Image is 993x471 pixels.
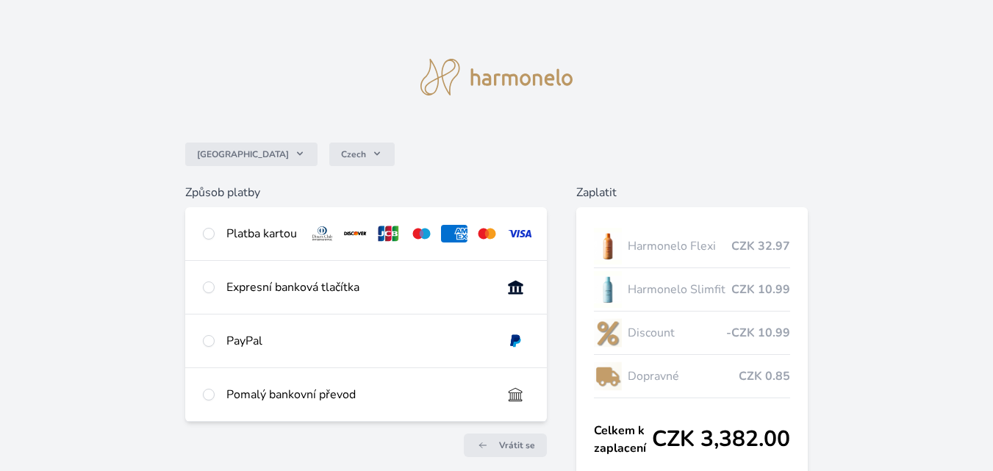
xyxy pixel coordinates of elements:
div: PayPal [226,332,490,350]
img: diners.svg [309,225,336,242]
button: [GEOGRAPHIC_DATA] [185,143,318,166]
img: CLEAN_FLEXI_se_stinem_x-hi_(1)-lo.jpg [594,228,622,265]
img: logo.svg [420,59,573,96]
img: maestro.svg [408,225,435,242]
span: Harmonelo Flexi [628,237,731,255]
span: Vrátit se [499,439,535,451]
h6: Způsob platby [185,184,547,201]
span: Czech [341,148,366,160]
img: jcb.svg [375,225,402,242]
span: CZK 10.99 [731,281,790,298]
div: Expresní banková tlačítka [226,278,490,296]
h6: Zaplatit [576,184,808,201]
span: CZK 0.85 [739,367,790,385]
span: CZK 3,382.00 [652,426,790,453]
img: onlineBanking_CZ.svg [502,278,529,296]
button: Czech [329,143,395,166]
span: Harmonelo Slimfit [628,281,731,298]
img: visa.svg [506,225,534,242]
span: [GEOGRAPHIC_DATA] [197,148,289,160]
div: Platba kartou [226,225,297,242]
a: Vrátit se [464,434,547,457]
span: Discount [628,324,726,342]
img: discount-lo.png [594,314,622,351]
img: amex.svg [441,225,468,242]
img: paypal.svg [502,332,529,350]
img: bankTransfer_IBAN.svg [502,386,529,403]
img: discover.svg [342,225,369,242]
img: mc.svg [473,225,501,242]
img: SLIMFIT_se_stinem_x-lo.jpg [594,271,622,308]
div: Pomalý bankovní převod [226,386,490,403]
img: delivery-lo.png [594,358,622,395]
span: Celkem k zaplacení [594,422,652,457]
span: Dopravné [628,367,739,385]
span: CZK 32.97 [731,237,790,255]
span: -CZK 10.99 [726,324,790,342]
